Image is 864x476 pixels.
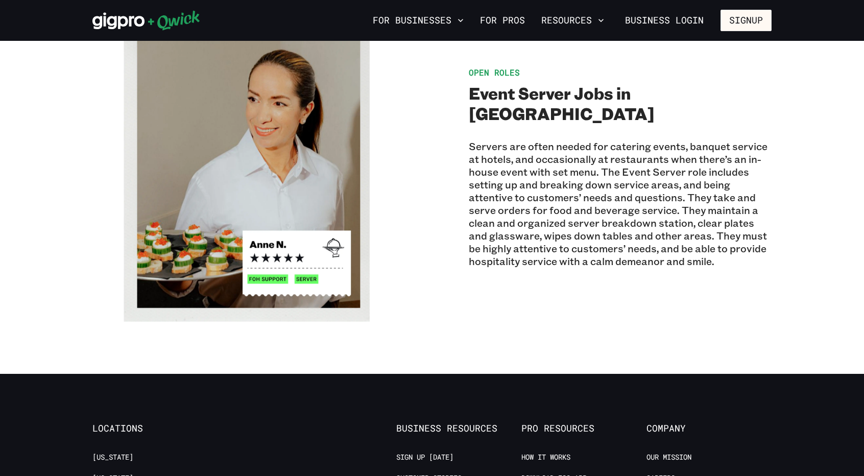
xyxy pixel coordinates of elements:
a: How it Works [521,453,570,462]
a: For Pros [476,12,529,29]
span: Locations [92,423,218,434]
h2: Event Server Jobs in [GEOGRAPHIC_DATA] [469,83,772,124]
span: Open Roles [469,67,520,78]
p: Servers are often needed for catering events, banquet service at hotels, and occasionally at rest... [469,140,772,268]
a: Business Login [616,10,712,31]
span: Pro Resources [521,423,646,434]
button: Resources [537,12,608,29]
a: [US_STATE] [92,453,133,462]
span: Company [646,423,772,434]
button: Signup [721,10,772,31]
span: Business Resources [396,423,521,434]
a: Sign up [DATE] [396,453,453,462]
button: For Businesses [369,12,468,29]
img: Tray of food. [92,20,395,323]
a: Our Mission [646,453,691,462]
